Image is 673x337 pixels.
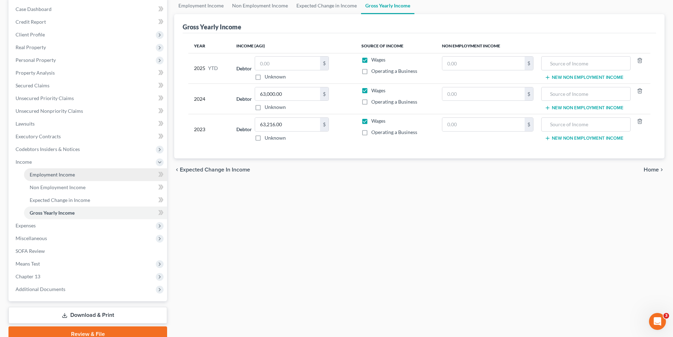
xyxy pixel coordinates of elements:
[644,167,665,173] button: Home chevron_right
[8,307,167,324] a: Download & Print
[545,105,624,111] button: New Non Employment Income
[16,70,55,76] span: Property Analysis
[10,92,167,105] a: Unsecured Priority Claims
[16,261,40,267] span: Means Test
[255,87,320,101] input: 0.00
[16,286,65,292] span: Additional Documents
[265,134,286,141] label: Unknown
[371,129,417,135] span: Operating a Business
[649,313,666,330] iframe: Intercom live chat
[16,57,56,63] span: Personal Property
[545,118,626,131] input: Source of Income
[10,117,167,130] a: Lawsuits
[174,167,250,173] button: chevron_left Expected Change in Income
[545,87,626,101] input: Source of Income
[663,313,669,319] span: 3
[644,167,659,173] span: Home
[320,87,329,101] div: $
[16,235,47,241] span: Miscellaneous
[174,167,180,173] i: chevron_left
[16,6,52,12] span: Case Dashboard
[320,57,329,70] div: $
[16,121,35,127] span: Lawsuits
[16,44,46,50] span: Real Property
[24,168,167,181] a: Employment Income
[236,95,252,103] label: Debtor
[24,181,167,194] a: Non Employment Income
[265,104,286,111] label: Unknown
[442,57,525,70] input: 0.00
[231,39,355,53] th: Income (AGI)
[194,117,225,141] div: 2023
[16,222,36,228] span: Expenses
[16,146,80,152] span: Codebtors Insiders & Notices
[320,118,329,131] div: $
[183,23,241,31] div: Gross Yearly Income
[236,65,252,72] label: Debtor
[265,73,286,80] label: Unknown
[442,118,525,131] input: 0.00
[236,126,252,133] label: Debtor
[24,207,167,219] a: Gross Yearly Income
[545,75,624,80] button: New Non Employment Income
[371,68,417,74] span: Operating a Business
[659,167,665,173] i: chevron_right
[356,39,436,53] th: Source of Income
[16,159,32,165] span: Income
[194,87,225,111] div: 2024
[255,57,320,70] input: 0.00
[545,135,624,141] button: New Non Employment Income
[30,172,75,178] span: Employment Income
[16,248,45,254] span: SOFA Review
[16,19,46,25] span: Credit Report
[188,39,231,53] th: Year
[16,82,49,88] span: Secured Claims
[208,65,218,72] span: YTD
[16,31,45,37] span: Client Profile
[16,108,83,114] span: Unsecured Nonpriority Claims
[10,66,167,79] a: Property Analysis
[525,118,533,131] div: $
[545,57,626,70] input: Source of Income
[194,56,225,80] div: 2025
[180,167,250,173] span: Expected Change in Income
[10,245,167,257] a: SOFA Review
[30,184,85,190] span: Non Employment Income
[371,57,385,63] span: Wages
[371,118,385,124] span: Wages
[16,95,74,101] span: Unsecured Priority Claims
[10,105,167,117] a: Unsecured Nonpriority Claims
[371,87,385,93] span: Wages
[442,87,525,101] input: 0.00
[30,197,90,203] span: Expected Change in Income
[10,130,167,143] a: Executory Contracts
[525,87,533,101] div: $
[436,39,650,53] th: Non Employment Income
[16,273,40,279] span: Chapter 13
[24,194,167,207] a: Expected Change in Income
[255,118,320,131] input: 0.00
[30,210,75,216] span: Gross Yearly Income
[371,99,417,105] span: Operating a Business
[525,57,533,70] div: $
[10,3,167,16] a: Case Dashboard
[10,16,167,28] a: Credit Report
[16,133,61,139] span: Executory Contracts
[10,79,167,92] a: Secured Claims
